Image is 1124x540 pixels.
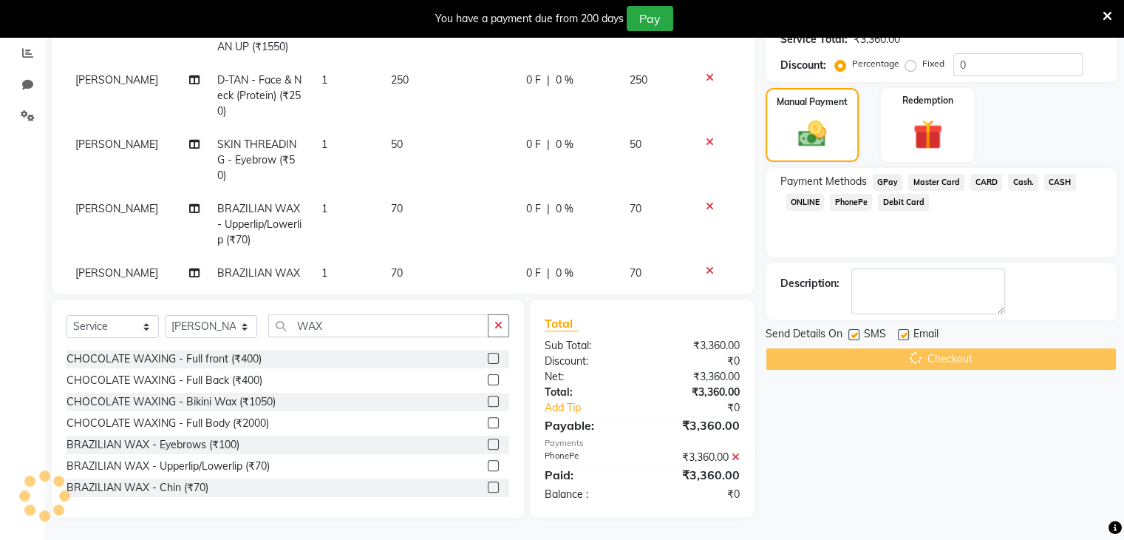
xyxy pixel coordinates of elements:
span: BRAZILIAN WAX - Upperlip/Lowerlip (₹70) [217,266,302,311]
span: Cash. [1008,174,1038,191]
span: [PERSON_NAME] [75,73,158,87]
div: ₹3,360.00 [642,385,751,400]
div: Discount: [780,58,826,73]
span: ONLINE [786,194,825,211]
label: Redemption [902,94,953,107]
span: 0 % [556,266,573,281]
div: ₹3,360.00 [642,450,751,465]
span: 0 % [556,201,573,217]
button: Pay [627,6,673,31]
span: 0 F [526,201,541,217]
span: 1 [321,202,327,215]
span: SKIN THREADING - Eyebrow (₹50) [217,138,296,182]
div: CHOCOLATE WAXING - Full Back (₹400) [67,373,262,388]
span: 250 [630,73,647,87]
div: Paid: [534,466,642,484]
span: Total [545,316,579,331]
div: Service Total: [780,32,848,47]
span: Debit Card [878,194,929,211]
span: PhonePe [830,194,872,211]
span: 50 [391,138,403,151]
span: 1 [321,266,327,280]
span: 70 [630,266,641,280]
span: 70 [391,266,403,280]
span: CASH [1044,174,1076,191]
div: Payable: [534,416,642,434]
span: 70 [630,202,641,215]
span: | [547,72,550,88]
div: Sub Total: [534,338,642,354]
span: Send Details On [766,326,842,345]
input: Search or Scan [268,314,488,337]
div: ₹0 [642,487,751,502]
div: BRAZILIAN WAX - Chin (₹70) [67,480,208,496]
div: CHOCOLATE WAXING - Bikini Wax (₹1050) [67,394,276,410]
div: ₹0 [642,354,751,369]
span: Payment Methods [780,174,867,189]
span: | [547,137,550,152]
span: 1 [321,138,327,151]
span: [PERSON_NAME] [75,266,158,280]
span: [PERSON_NAME] [75,202,158,215]
span: 250 [391,73,409,87]
div: CHOCOLATE WAXING - Full Body (₹2000) [67,416,269,431]
div: ₹3,360.00 [642,338,751,354]
span: 0 % [556,137,573,152]
div: CHOCOLATE WAXING - Full front (₹400) [67,351,262,367]
div: BRAZILIAN WAX - Eyebrows (₹100) [67,437,239,453]
div: ₹3,360.00 [642,369,751,385]
span: 1 [321,73,327,87]
div: ₹3,360.00 [642,466,751,484]
span: 0 F [526,72,541,88]
label: Percentage [852,57,899,70]
span: SMS [864,326,886,345]
label: Fixed [922,57,944,70]
div: You have a payment due from 200 days [435,11,624,27]
div: ₹0 [660,400,750,416]
span: 50 [630,138,641,151]
span: 70 [391,202,403,215]
span: 0 F [526,266,541,281]
span: | [547,201,550,217]
span: | [547,266,550,281]
span: GPay [873,174,903,191]
div: Net: [534,369,642,385]
span: 0 % [556,72,573,88]
div: Balance : [534,487,642,502]
img: _gift.svg [904,116,952,153]
span: Email [913,326,939,345]
div: Total: [534,385,642,400]
span: CARD [970,174,1002,191]
div: BRAZILIAN WAX - Upperlip/Lowerlip (₹70) [67,459,270,474]
span: D-TAN - Face & Neck (Protein) (₹250) [217,73,302,118]
div: ₹3,360.00 [642,416,751,434]
span: [PERSON_NAME] [75,138,158,151]
div: Payments [545,437,740,450]
div: Discount: [534,354,642,369]
span: BRAZILIAN WAX - Upperlip/Lowerlip (₹70) [217,202,302,246]
img: _cash.svg [789,118,835,150]
div: Description: [780,276,839,291]
label: Manual Payment [777,95,848,109]
div: PhonePe [534,450,642,465]
a: Add Tip [534,400,660,416]
span: 0 F [526,137,541,152]
span: Master Card [908,174,964,191]
div: ₹3,360.00 [854,32,900,47]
